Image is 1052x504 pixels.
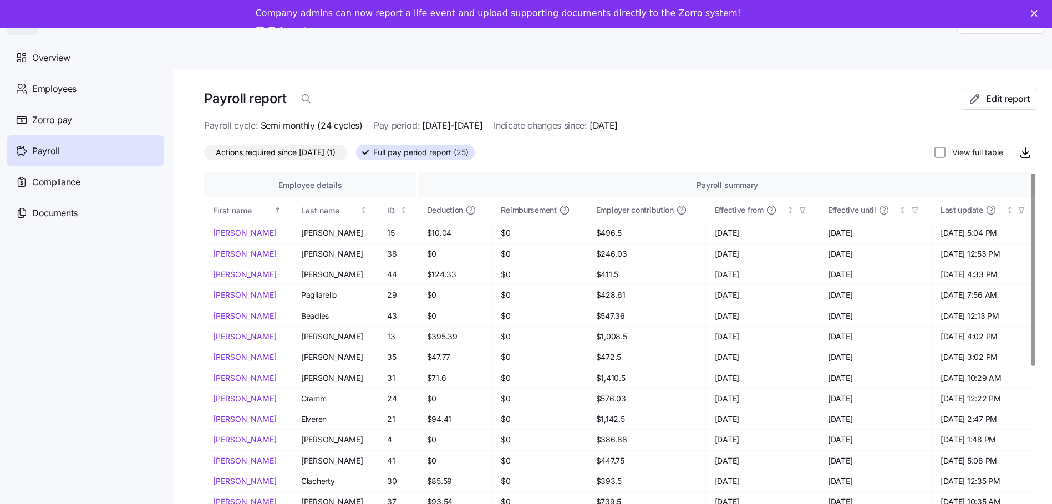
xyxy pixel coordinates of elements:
[501,227,577,238] span: $0
[941,269,1028,280] span: [DATE] 4:33 PM
[7,42,164,73] a: Overview
[427,331,483,342] span: $395.39
[715,227,810,238] span: [DATE]
[387,269,408,280] span: 44
[32,82,77,96] span: Employees
[828,289,922,301] span: [DATE]
[387,331,408,342] span: 13
[932,197,1036,223] th: Last updateNot sorted
[274,206,282,214] div: Sorted ascending
[501,373,577,384] span: $0
[596,310,697,322] span: $547.36
[427,373,483,384] span: $71.6
[427,434,483,445] span: $0
[7,166,164,197] a: Compliance
[501,393,577,404] span: $0
[596,269,697,280] span: $411.5
[501,455,577,466] span: $0
[7,104,164,135] a: Zorro pay
[589,119,618,133] span: [DATE]
[941,434,1028,445] span: [DATE] 1:48 PM
[7,135,164,166] a: Payroll
[941,414,1028,425] span: [DATE] 2:47 PM
[715,414,810,425] span: [DATE]
[941,393,1028,404] span: [DATE] 12:22 PM
[596,414,697,425] span: $1,142.5
[715,373,810,384] span: [DATE]
[387,352,408,363] span: 35
[301,476,369,487] span: Clacherty
[501,352,577,363] span: $0
[946,147,1003,158] label: View full table
[301,352,369,363] span: [PERSON_NAME]
[427,227,483,238] span: $10.04
[301,227,369,238] span: [PERSON_NAME]
[828,269,922,280] span: [DATE]
[828,205,876,216] span: Effective until
[715,393,810,404] span: [DATE]
[213,455,283,466] a: [PERSON_NAME]
[1031,10,1042,17] div: Close
[301,248,369,259] span: [PERSON_NAME]
[596,205,674,216] span: Employer contribution
[256,8,741,19] div: Company admins can now report a life event and upload supporting documents directly to the Zorro ...
[596,248,697,259] span: $246.03
[427,269,483,280] span: $124.33
[32,51,70,65] span: Overview
[387,476,408,487] span: 30
[213,227,283,238] a: [PERSON_NAME]
[1006,206,1014,214] div: Not sorted
[899,206,907,214] div: Not sorted
[941,289,1028,301] span: [DATE] 7:56 AM
[596,289,697,301] span: $428.61
[427,179,1028,191] div: Payroll summary
[828,310,922,322] span: [DATE]
[387,227,408,238] span: 15
[387,393,408,404] span: 24
[301,414,369,425] span: Elveren
[501,289,577,301] span: $0
[941,310,1028,322] span: [DATE] 12:13 PM
[715,269,810,280] span: [DATE]
[427,352,483,363] span: $47.77
[400,206,408,214] div: Not sorted
[427,455,483,466] span: $0
[501,434,577,445] span: $0
[828,373,922,384] span: [DATE]
[596,476,697,487] span: $393.5
[32,175,80,189] span: Compliance
[828,414,922,425] span: [DATE]
[213,434,283,445] a: [PERSON_NAME]
[256,26,325,38] a: Take a tour
[715,352,810,363] span: [DATE]
[204,90,286,107] h1: Payroll report
[819,197,932,223] th: Effective untilNot sorted
[715,205,764,216] span: Effective from
[941,476,1028,487] span: [DATE] 12:35 PM
[828,434,922,445] span: [DATE]
[7,73,164,104] a: Employees
[427,205,463,216] span: Deduction
[204,119,258,133] span: Payroll cycle:
[596,393,697,404] span: $576.03
[501,331,577,342] span: $0
[986,92,1030,105] span: Edit report
[213,179,408,191] div: Employee details
[292,197,378,223] th: Last nameNot sorted
[301,393,369,404] span: Gramm
[715,248,810,259] span: [DATE]
[828,455,922,466] span: [DATE]
[213,205,272,217] div: First name
[387,310,408,322] span: 43
[301,434,369,445] span: [PERSON_NAME]
[387,455,408,466] span: 41
[387,414,408,425] span: 21
[786,206,794,214] div: Not sorted
[941,205,983,216] span: Last update
[596,331,697,342] span: $1,008.5
[204,197,292,223] th: First nameSorted ascending
[828,352,922,363] span: [DATE]
[32,113,72,127] span: Zorro pay
[596,455,697,466] span: $447.75
[941,352,1028,363] span: [DATE] 3:02 PM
